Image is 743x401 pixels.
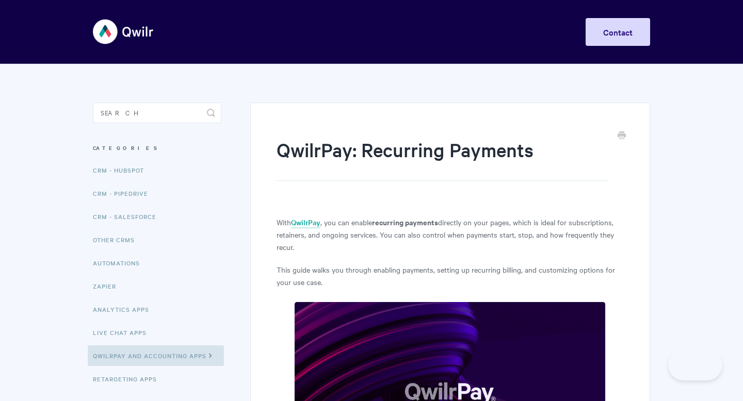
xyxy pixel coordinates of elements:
iframe: Toggle Customer Support [668,349,722,380]
a: CRM - Pipedrive [93,183,156,204]
a: Contact [586,18,650,46]
a: QwilrPay [291,217,320,228]
a: Zapier [93,276,124,296]
p: This guide walks you through enabling payments, setting up recurring billing, and customizing opt... [277,263,624,288]
a: Live Chat Apps [93,322,154,343]
strong: recurring payments [372,216,438,227]
h1: QwilrPay: Recurring Payments [277,137,608,181]
input: Search [93,103,221,123]
a: Other CRMs [93,229,142,250]
a: Print this Article [618,130,626,142]
a: Retargeting Apps [93,369,165,389]
a: QwilrPay and Accounting Apps [88,345,224,366]
p: With , you can enable directly on your pages, which is ideal for subscriptions, retainers, and on... [277,216,624,253]
a: Automations [93,253,148,273]
a: Analytics Apps [93,299,157,320]
h3: Categories [93,139,221,157]
a: CRM - Salesforce [93,206,164,227]
img: Qwilr Help Center [93,12,154,51]
a: CRM - HubSpot [93,160,152,180]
